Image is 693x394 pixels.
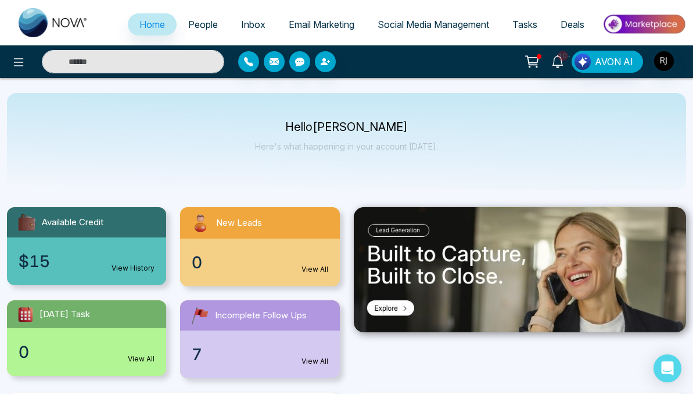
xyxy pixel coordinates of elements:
[255,122,438,132] p: Hello [PERSON_NAME]
[653,354,681,382] div: Open Intercom Messenger
[139,19,165,30] span: Home
[277,13,366,36] a: Email Marketing
[177,13,229,36] a: People
[215,309,307,322] span: Incomplete Follow Ups
[512,19,537,30] span: Tasks
[42,216,103,229] span: Available Credit
[192,250,202,275] span: 0
[544,51,572,71] a: 10+
[16,212,37,233] img: availableCredit.svg
[602,11,686,37] img: Market-place.gif
[572,51,643,73] button: AVON AI
[574,54,591,70] img: Lead Flow
[549,13,596,36] a: Deals
[19,8,88,37] img: Nova CRM Logo
[40,308,90,321] span: [DATE] Task
[229,13,277,36] a: Inbox
[255,141,438,151] p: Here's what happening in your account [DATE].
[189,212,211,234] img: newLeads.svg
[192,342,202,367] span: 7
[216,216,262,230] span: New Leads
[19,340,29,364] span: 0
[654,51,674,71] img: User Avatar
[354,207,687,333] img: .
[189,305,210,326] img: followUps.svg
[241,19,265,30] span: Inbox
[366,13,501,36] a: Social Media Management
[112,263,155,274] a: View History
[301,264,328,275] a: View All
[188,19,218,30] span: People
[173,300,346,378] a: Incomplete Follow Ups7View All
[378,19,489,30] span: Social Media Management
[301,356,328,367] a: View All
[561,19,584,30] span: Deals
[558,51,568,61] span: 10+
[595,55,633,69] span: AVON AI
[501,13,549,36] a: Tasks
[173,207,346,286] a: New Leads0View All
[128,13,177,36] a: Home
[128,354,155,364] a: View All
[19,249,50,274] span: $15
[289,19,354,30] span: Email Marketing
[16,305,35,324] img: todayTask.svg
